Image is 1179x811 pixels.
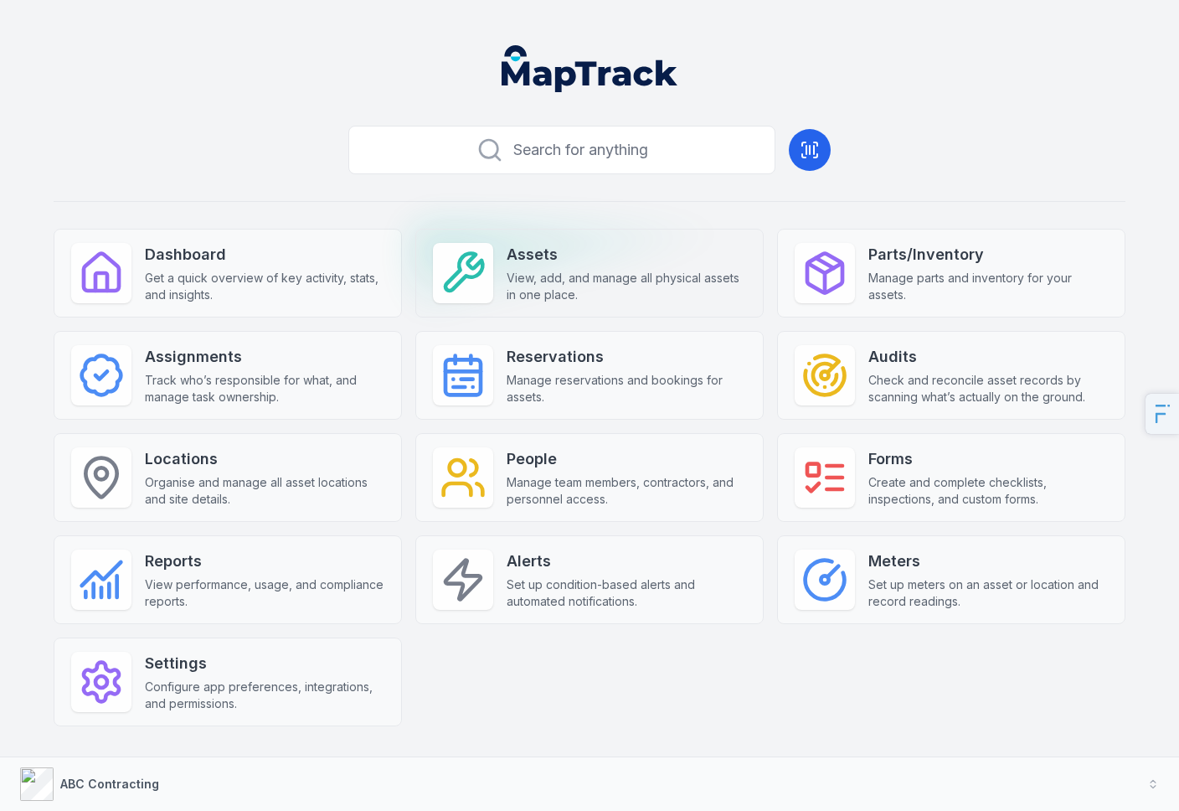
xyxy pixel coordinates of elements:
strong: Forms [868,447,1108,471]
a: MetersSet up meters on an asset or location and record readings. [777,535,1125,624]
span: Track who’s responsible for what, and manage task ownership. [145,372,384,405]
span: Manage parts and inventory for your assets. [868,270,1108,303]
a: DashboardGet a quick overview of key activity, stats, and insights. [54,229,402,318]
nav: Global [475,45,704,92]
span: Create and complete checklists, inspections, and custom forms. [868,474,1108,508]
a: FormsCreate and complete checklists, inspections, and custom forms. [777,433,1125,522]
strong: Locations [145,447,384,471]
span: Manage team members, contractors, and personnel access. [507,474,746,508]
strong: Assignments [145,345,384,369]
strong: People [507,447,746,471]
button: Search for anything [348,126,775,174]
a: Parts/InventoryManage parts and inventory for your assets. [777,229,1125,318]
a: PeopleManage team members, contractors, and personnel access. [415,433,764,522]
span: Check and reconcile asset records by scanning what’s actually on the ground. [868,372,1108,405]
span: Set up condition-based alerts and automated notifications. [507,576,746,610]
a: AssetsView, add, and manage all physical assets in one place. [415,229,764,318]
span: View, add, and manage all physical assets in one place. [507,270,746,303]
a: ReservationsManage reservations and bookings for assets. [415,331,764,420]
span: View performance, usage, and compliance reports. [145,576,384,610]
a: SettingsConfigure app preferences, integrations, and permissions. [54,638,402,726]
span: Organise and manage all asset locations and site details. [145,474,384,508]
span: Search for anything [513,138,648,162]
span: Get a quick overview of key activity, stats, and insights. [145,270,384,303]
strong: Meters [868,550,1108,573]
strong: Audits [868,345,1108,369]
span: Set up meters on an asset or location and record readings. [868,576,1108,610]
span: Configure app preferences, integrations, and permissions. [145,679,384,712]
a: ReportsView performance, usage, and compliance reports. [54,535,402,624]
strong: ABC Contracting [60,777,159,791]
strong: Assets [507,243,746,266]
a: LocationsOrganise and manage all asset locations and site details. [54,433,402,522]
strong: Settings [145,652,384,675]
strong: Reports [145,550,384,573]
span: Manage reservations and bookings for assets. [507,372,746,405]
strong: Dashboard [145,243,384,266]
strong: Alerts [507,550,746,573]
a: AlertsSet up condition-based alerts and automated notifications. [415,535,764,624]
a: AuditsCheck and reconcile asset records by scanning what’s actually on the ground. [777,331,1125,420]
strong: Parts/Inventory [868,243,1108,266]
a: AssignmentsTrack who’s responsible for what, and manage task ownership. [54,331,402,420]
strong: Reservations [507,345,746,369]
